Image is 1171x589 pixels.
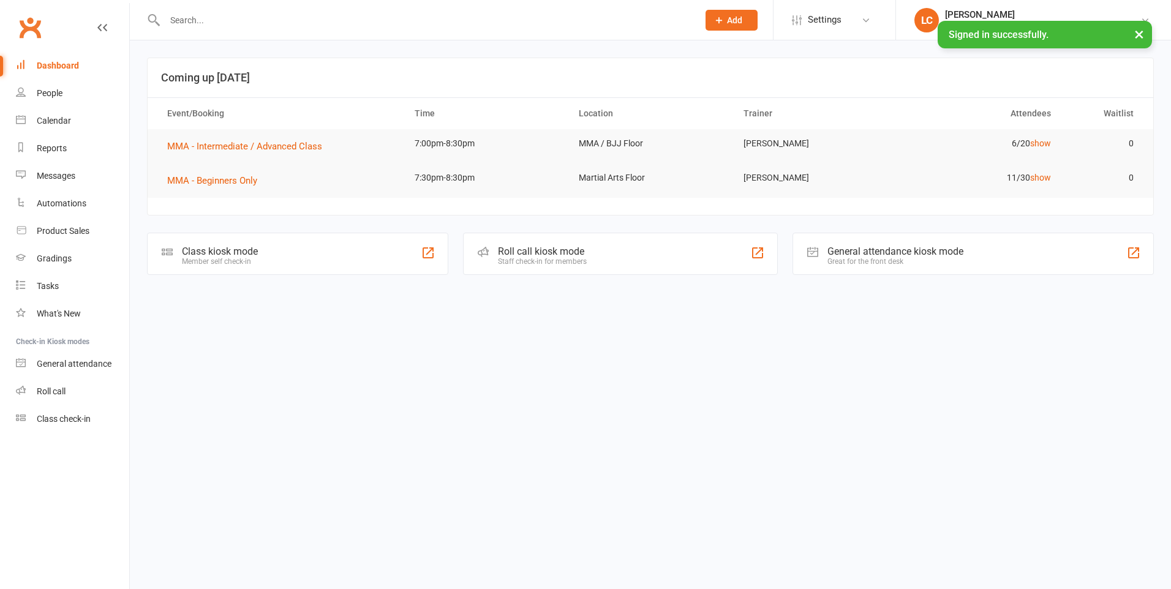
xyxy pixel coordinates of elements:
[167,173,266,188] button: MMA - Beginners Only
[808,6,842,34] span: Settings
[16,300,129,328] a: What's New
[161,12,690,29] input: Search...
[37,253,72,263] div: Gradings
[37,88,62,98] div: People
[37,281,59,291] div: Tasks
[1128,21,1150,47] button: ×
[1062,98,1144,129] th: Waitlist
[37,171,75,181] div: Messages
[568,98,732,129] th: Location
[568,129,732,158] td: MMA / BJJ Floor
[945,9,1140,20] div: [PERSON_NAME]
[16,190,129,217] a: Automations
[914,8,939,32] div: LC
[16,217,129,245] a: Product Sales
[37,359,111,369] div: General attendance
[727,15,742,25] span: Add
[404,163,568,192] td: 7:30pm-8:30pm
[16,245,129,272] a: Gradings
[897,129,1062,158] td: 6/20
[16,350,129,378] a: General attendance kiosk mode
[1030,173,1051,182] a: show
[182,257,258,266] div: Member self check-in
[945,20,1140,31] div: [PERSON_NAME] Martial Arts and Fitness Academy
[167,139,331,154] button: MMA - Intermediate / Advanced Class
[732,129,897,158] td: [PERSON_NAME]
[732,163,897,192] td: [PERSON_NAME]
[37,226,89,236] div: Product Sales
[404,129,568,158] td: 7:00pm-8:30pm
[37,198,86,208] div: Automations
[161,72,1140,84] h3: Coming up [DATE]
[949,29,1049,40] span: Signed in successfully.
[498,257,587,266] div: Staff check-in for members
[16,80,129,107] a: People
[167,175,257,186] span: MMA - Beginners Only
[827,257,963,266] div: Great for the front desk
[37,116,71,126] div: Calendar
[16,272,129,300] a: Tasks
[498,246,587,257] div: Roll call kiosk mode
[37,61,79,70] div: Dashboard
[897,163,1062,192] td: 11/30
[37,386,66,396] div: Roll call
[156,98,404,129] th: Event/Booking
[1030,138,1051,148] a: show
[1062,129,1144,158] td: 0
[1062,163,1144,192] td: 0
[182,246,258,257] div: Class kiosk mode
[827,246,963,257] div: General attendance kiosk mode
[16,378,129,405] a: Roll call
[167,141,322,152] span: MMA - Intermediate / Advanced Class
[16,107,129,135] a: Calendar
[37,309,81,318] div: What's New
[706,10,758,31] button: Add
[568,163,732,192] td: Martial Arts Floor
[16,405,129,433] a: Class kiosk mode
[404,98,568,129] th: Time
[897,98,1062,129] th: Attendees
[16,162,129,190] a: Messages
[16,52,129,80] a: Dashboard
[16,135,129,162] a: Reports
[732,98,897,129] th: Trainer
[37,143,67,153] div: Reports
[37,414,91,424] div: Class check-in
[15,12,45,43] a: Clubworx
